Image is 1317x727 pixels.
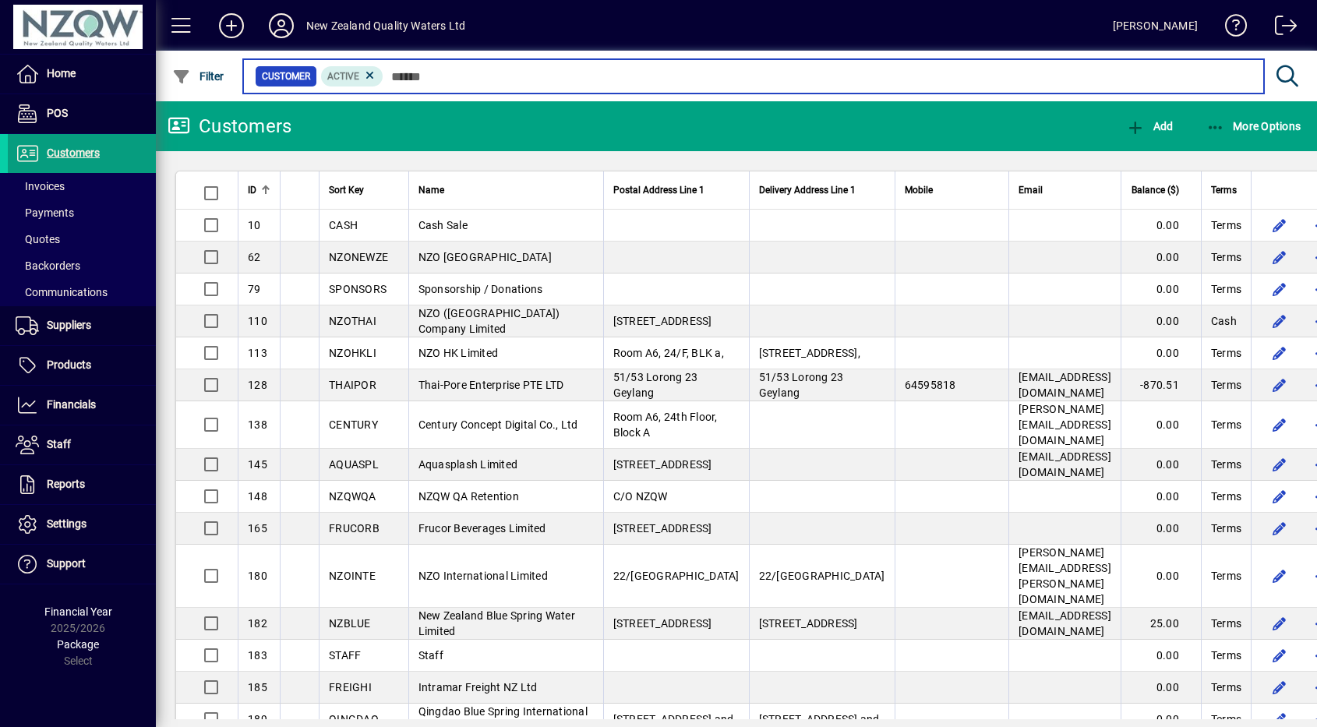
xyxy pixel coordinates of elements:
[1019,403,1111,446] span: [PERSON_NAME][EMAIL_ADDRESS][DOMAIN_NAME]
[1211,711,1241,727] span: Terms
[418,219,468,231] span: Cash Sale
[8,226,156,252] a: Quotes
[1121,210,1201,242] td: 0.00
[1121,481,1201,513] td: 0.00
[248,251,261,263] span: 62
[613,490,668,503] span: C/O NZQW
[1121,545,1201,608] td: 0.00
[1121,401,1201,449] td: 0.00
[905,379,956,391] span: 64595818
[168,114,291,139] div: Customers
[248,617,267,630] span: 182
[329,347,376,359] span: NZOHKLI
[248,182,270,199] div: ID
[613,458,712,471] span: [STREET_ADDRESS]
[16,233,60,245] span: Quotes
[1211,313,1237,329] span: Cash
[418,681,538,693] span: Intramar Freight NZ Ltd
[329,458,379,471] span: AQUASPL
[613,182,704,199] span: Postal Address Line 1
[1126,120,1173,132] span: Add
[329,182,364,199] span: Sort Key
[57,638,99,651] span: Package
[8,199,156,226] a: Payments
[8,279,156,305] a: Communications
[47,517,87,530] span: Settings
[1211,217,1241,233] span: Terms
[256,12,306,40] button: Profile
[1131,182,1193,199] div: Balance ($)
[47,557,86,570] span: Support
[1113,13,1198,38] div: [PERSON_NAME]
[248,522,267,535] span: 165
[1267,213,1292,238] button: Edit
[248,315,267,327] span: 110
[1267,643,1292,668] button: Edit
[248,490,267,503] span: 148
[16,180,65,192] span: Invoices
[47,398,96,411] span: Financials
[329,713,379,725] span: QINGDAO
[248,219,261,231] span: 10
[759,617,858,630] span: [STREET_ADDRESS]
[329,315,376,327] span: NZOTHAI
[8,346,156,385] a: Products
[47,478,85,490] span: Reports
[1121,305,1201,337] td: 0.00
[329,219,358,231] span: CASH
[47,319,91,331] span: Suppliers
[329,283,387,295] span: SPONSORS
[418,379,564,391] span: Thai-Pore Enterprise PTE LTD
[1211,182,1237,199] span: Terms
[248,681,267,693] span: 185
[1267,611,1292,636] button: Edit
[8,55,156,94] a: Home
[418,649,443,662] span: Staff
[248,570,267,582] span: 180
[1211,521,1241,536] span: Terms
[1121,513,1201,545] td: 0.00
[1267,341,1292,365] button: Edit
[1121,369,1201,401] td: -870.51
[1211,679,1241,695] span: Terms
[613,522,712,535] span: [STREET_ADDRESS]
[248,649,267,662] span: 183
[613,713,734,725] span: [STREET_ADDRESS] and
[248,418,267,431] span: 138
[418,251,552,263] span: NZO [GEOGRAPHIC_DATA]
[47,438,71,450] span: Staff
[1121,449,1201,481] td: 0.00
[8,386,156,425] a: Financials
[47,67,76,79] span: Home
[248,283,261,295] span: 79
[1211,616,1241,631] span: Terms
[1213,3,1248,54] a: Knowledge Base
[418,283,543,295] span: Sponsorship / Donations
[1019,182,1111,199] div: Email
[8,425,156,464] a: Staff
[8,173,156,199] a: Invoices
[172,70,224,83] span: Filter
[8,505,156,544] a: Settings
[16,206,74,219] span: Payments
[168,62,228,90] button: Filter
[1121,608,1201,640] td: 25.00
[1267,484,1292,509] button: Edit
[8,94,156,133] a: POS
[1211,568,1241,584] span: Terms
[329,570,376,582] span: NZOINTE
[613,411,718,439] span: Room A6, 24th Floor, Block A
[1121,242,1201,274] td: 0.00
[207,12,256,40] button: Add
[1267,452,1292,477] button: Edit
[759,371,844,399] span: 51/53 Lorong 23 Geylang
[1019,182,1043,199] span: Email
[8,306,156,345] a: Suppliers
[262,69,310,84] span: Customer
[1211,457,1241,472] span: Terms
[418,570,548,582] span: NZO International Limited
[16,286,108,298] span: Communications
[1211,648,1241,663] span: Terms
[321,66,383,86] mat-chip: Activation Status: Active
[1121,337,1201,369] td: 0.00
